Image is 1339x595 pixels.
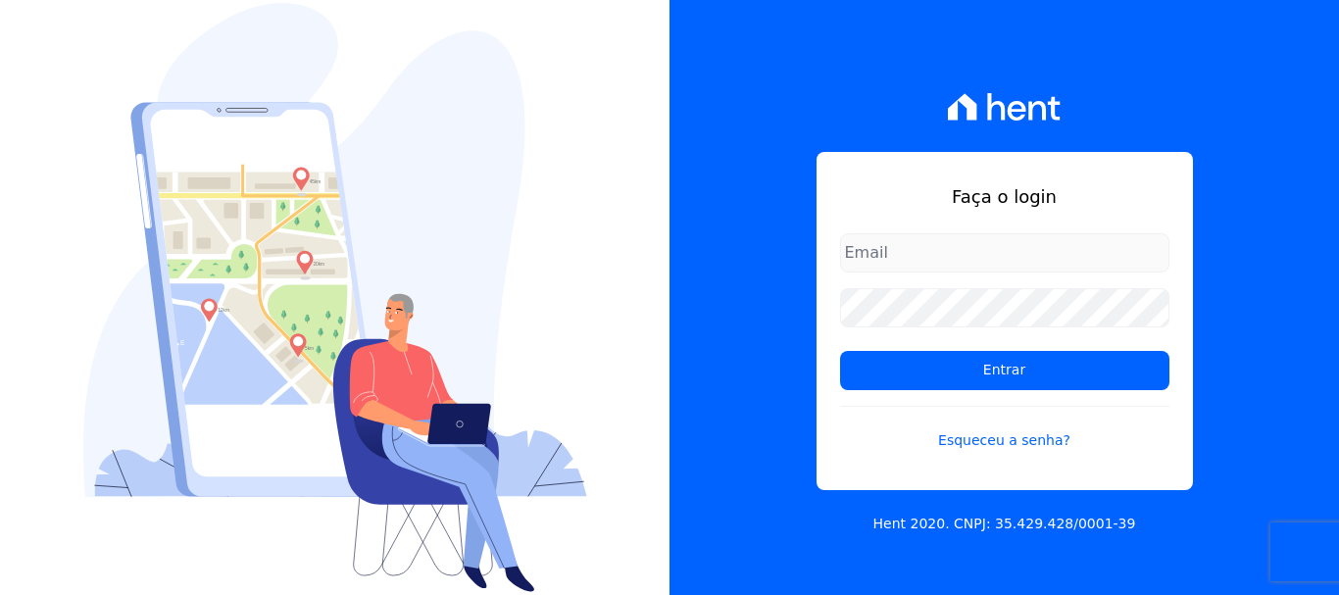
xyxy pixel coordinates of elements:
[840,183,1169,210] h1: Faça o login
[840,406,1169,451] a: Esqueceu a senha?
[83,3,587,592] img: Login
[840,233,1169,273] input: Email
[840,351,1169,390] input: Entrar
[873,514,1136,534] p: Hent 2020. CNPJ: 35.429.428/0001-39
